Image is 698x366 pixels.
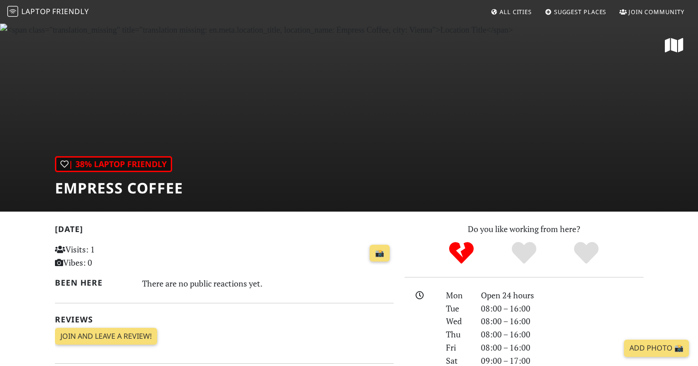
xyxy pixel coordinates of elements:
span: Friendly [52,6,89,16]
p: Visits: 1 Vibes: 0 [55,243,161,269]
div: Yes [493,241,555,266]
a: Join Community [616,4,688,20]
div: Definitely! [555,241,618,266]
a: LaptopFriendly LaptopFriendly [7,4,89,20]
img: LaptopFriendly [7,6,18,17]
div: Mon [441,289,475,302]
div: There are no public reactions yet. [142,276,394,291]
div: 08:00 – 16:00 [475,315,649,328]
span: All Cities [500,8,532,16]
h2: [DATE] [55,224,394,237]
div: Open 24 hours [475,289,649,302]
div: Tue [441,302,475,315]
div: Wed [441,315,475,328]
div: No [430,241,493,266]
span: Suggest Places [554,8,607,16]
span: Join Community [629,8,684,16]
a: Suggest Places [541,4,610,20]
div: 08:00 – 16:00 [475,341,649,354]
h2: Been here [55,278,132,287]
div: Fri [441,341,475,354]
h1: Empress Coffee [55,179,183,197]
div: 08:00 – 16:00 [475,328,649,341]
h2: Reviews [55,315,394,324]
a: 📸 [370,245,390,262]
a: All Cities [487,4,535,20]
div: | 38% Laptop Friendly [55,156,172,172]
div: Thu [441,328,475,341]
div: 08:00 – 16:00 [475,302,649,315]
a: Join and leave a review! [55,328,157,345]
p: Do you like working from here? [405,223,644,236]
a: Add Photo 📸 [624,340,689,357]
span: Laptop [21,6,51,16]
